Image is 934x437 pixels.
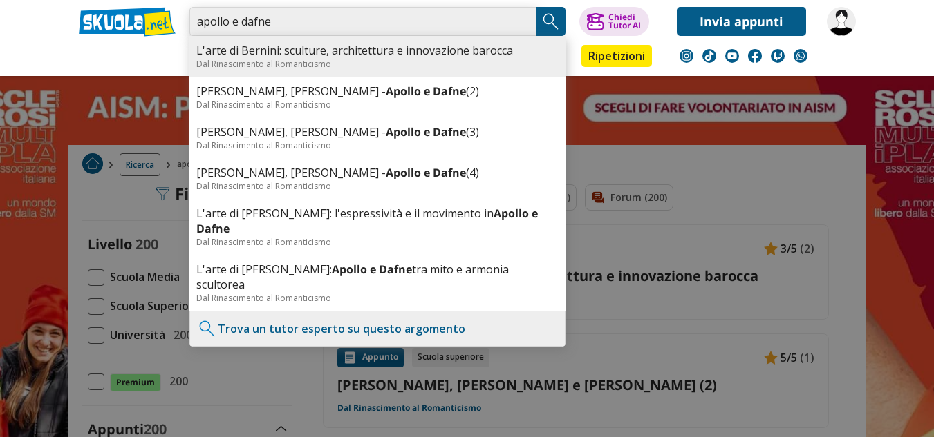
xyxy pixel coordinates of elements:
[794,49,807,63] img: WhatsApp
[186,45,248,70] a: Appunti
[680,49,693,63] img: instagram
[196,262,559,292] a: L'arte di [PERSON_NAME]:Apollo e Dafnetra mito e armonia scultorea
[579,7,649,36] button: ChiediTutor AI
[196,58,559,70] div: Dal Rinascimento al Romanticismo
[386,165,466,180] b: Apollo e Dafne
[196,99,559,110] div: Dal Rinascimento al Romanticismo
[748,49,762,63] img: facebook
[196,43,559,58] a: L'arte di Bernini: sculture, architettura e innovazione barocca
[189,7,536,36] input: Cerca appunti, riassunti o versioni
[196,206,559,236] a: L'arte di [PERSON_NAME]: l'espressività e il movimento inApollo e Dafne
[608,13,641,30] div: Chiedi Tutor AI
[218,321,465,336] a: Trova un tutor esperto su questo argomento
[581,45,652,67] a: Ripetizioni
[725,49,739,63] img: youtube
[771,49,785,63] img: twitch
[196,236,559,248] div: Dal Rinascimento al Romanticismo
[702,49,716,63] img: tiktok
[386,84,466,99] b: Apollo e Dafne
[536,7,566,36] button: Search Button
[332,262,412,277] b: Apollo e Dafne
[827,7,856,36] img: annadettori
[196,84,559,99] a: [PERSON_NAME], [PERSON_NAME] -Apollo e Dafne(2)
[197,318,218,339] img: Trova un tutor esperto
[196,206,538,236] b: Apollo e Dafne
[386,124,466,139] b: Apollo e Dafne
[196,124,559,139] a: [PERSON_NAME], [PERSON_NAME] -Apollo e Dafne(3)
[677,7,806,36] a: Invia appunti
[196,139,559,151] div: Dal Rinascimento al Romanticismo
[541,11,561,32] img: Cerca appunti, riassunti o versioni
[196,292,559,304] div: Dal Rinascimento al Romanticismo
[196,165,559,180] a: [PERSON_NAME], [PERSON_NAME] -Apollo e Dafne(4)
[196,180,559,192] div: Dal Rinascimento al Romanticismo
